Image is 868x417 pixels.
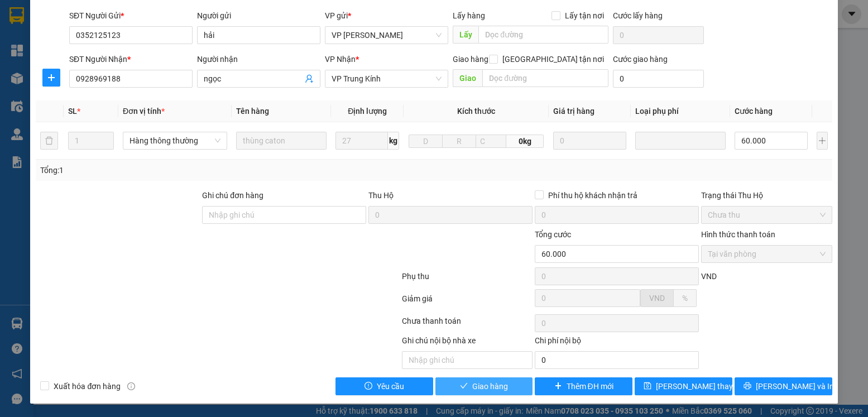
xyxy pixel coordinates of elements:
input: Cước giao hàng [613,70,704,88]
button: exclamation-circleYêu cầu [335,377,433,395]
span: Tên hàng [236,107,269,116]
div: Chi phí nội bộ [535,334,699,351]
input: VD: Bàn, Ghế [236,132,327,150]
span: Thu Hộ [368,191,394,200]
span: % [682,294,688,303]
span: 0kg [506,135,544,148]
div: Chưa thanh toán [401,315,534,334]
button: printer[PERSON_NAME] và In [735,377,832,395]
input: Dọc đường [482,69,608,87]
label: Ghi chú đơn hàng [202,191,263,200]
span: Tại văn phòng [708,246,825,262]
div: Trạng thái Thu Hộ [701,189,832,202]
button: plus [817,132,828,150]
input: Dọc đường [478,26,608,44]
input: R [442,135,476,148]
span: info-circle [127,382,135,390]
span: plus [554,382,562,391]
span: kg [388,132,399,150]
span: VP Nhận [325,55,356,64]
span: Cước hàng [735,107,773,116]
span: Giá trị hàng [553,107,594,116]
span: [PERSON_NAME] thay đổi [656,380,745,392]
span: plus [43,73,60,82]
th: Loại phụ phí [631,100,731,122]
input: C [476,135,506,148]
span: [GEOGRAPHIC_DATA] tận nơi [498,53,608,65]
input: Nhập ghi chú [402,351,533,369]
span: Lấy hàng [453,11,485,20]
span: Thêm ĐH mới [567,380,613,392]
button: delete [40,132,58,150]
label: Cước giao hàng [613,55,668,64]
label: Cước lấy hàng [613,11,663,20]
div: Phụ thu [401,270,534,290]
span: Định lượng [348,107,387,116]
span: Kích thước [457,107,495,116]
span: check [460,382,468,391]
button: plus [42,69,60,87]
input: Ghi chú đơn hàng [202,206,366,224]
span: user-add [305,74,314,83]
span: Giao hàng [472,380,508,392]
span: VND [701,272,717,281]
span: Hàng thông thường [130,132,220,149]
input: 0 [553,132,626,150]
div: VP gửi [325,9,448,22]
div: SĐT Người Gửi [69,9,193,22]
button: save[PERSON_NAME] thay đổi [635,377,732,395]
div: SĐT Người Nhận [69,53,193,65]
div: Giảm giá [401,293,534,312]
button: checkGiao hàng [435,377,533,395]
span: Giao [453,69,482,87]
div: Người gửi [197,9,320,22]
input: Cước lấy hàng [613,26,704,44]
span: Tổng cước [535,230,571,239]
div: Tổng: 1 [40,164,335,176]
label: Hình thức thanh toán [701,230,775,239]
span: Đơn vị tính [123,107,165,116]
input: D [409,135,443,148]
span: printer [744,382,751,391]
span: Giao hàng [453,55,488,64]
span: Yêu cầu [377,380,404,392]
span: Chưa thu [708,207,825,223]
span: VP LÊ HỒNG PHONG [332,27,442,44]
span: Lấy tận nơi [560,9,608,22]
button: plusThêm ĐH mới [535,377,632,395]
div: Ghi chú nội bộ nhà xe [402,334,533,351]
span: SL [68,107,77,116]
span: VND [649,294,665,303]
div: Người nhận [197,53,320,65]
span: Lấy [453,26,478,44]
span: save [644,382,651,391]
span: exclamation-circle [365,382,372,391]
span: Phí thu hộ khách nhận trả [544,189,642,202]
span: Xuất hóa đơn hàng [49,380,125,392]
span: VP Trung Kính [332,70,442,87]
span: [PERSON_NAME] và In [756,380,834,392]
